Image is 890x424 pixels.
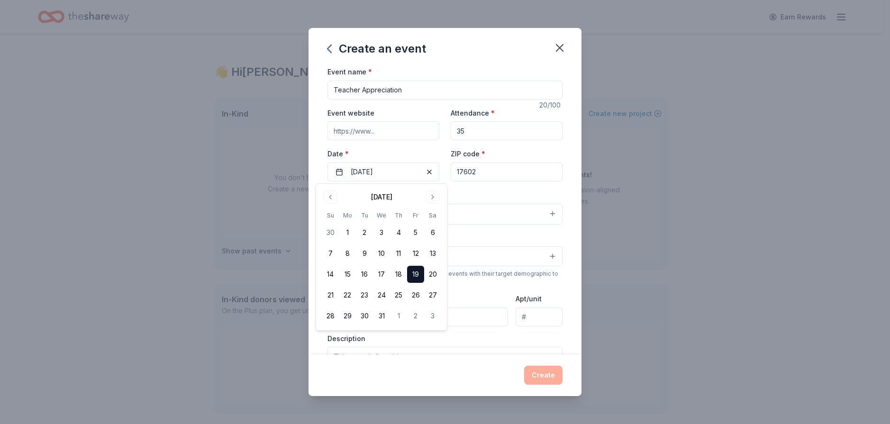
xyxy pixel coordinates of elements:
div: Create an event [327,41,426,56]
button: 14 [322,266,339,283]
button: 15 [339,266,356,283]
button: 2 [356,224,373,241]
button: 28 [322,307,339,325]
button: 5 [407,224,424,241]
button: [DATE] [327,162,439,181]
th: Friday [407,210,424,220]
label: ZIP code [451,149,485,159]
button: 4 [390,224,407,241]
th: Tuesday [356,210,373,220]
div: 20 /100 [539,99,563,111]
button: 10 [373,245,390,262]
button: 16 [356,266,373,283]
div: [DATE] [371,191,392,203]
label: Date [327,149,439,159]
label: Description [327,334,365,343]
button: 18 [390,266,407,283]
button: 2 [407,307,424,325]
button: 22 [339,287,356,304]
button: 1 [339,224,356,241]
button: 26 [407,287,424,304]
label: Apt/unit [516,294,542,304]
button: 20 [424,266,441,283]
button: 9 [356,245,373,262]
th: Wednesday [373,210,390,220]
th: Thursday [390,210,407,220]
button: 1 [390,307,407,325]
input: # [516,307,563,326]
button: 31 [373,307,390,325]
button: 30 [356,307,373,325]
button: 21 [322,287,339,304]
button: 23 [356,287,373,304]
button: 12 [407,245,424,262]
button: 30 [322,224,339,241]
th: Sunday [322,210,339,220]
button: Go to previous month [324,190,337,204]
input: 12345 (U.S. only) [451,162,563,181]
button: 8 [339,245,356,262]
button: 3 [373,224,390,241]
th: Saturday [424,210,441,220]
label: Attendance [451,108,495,118]
input: 20 [451,121,563,140]
th: Monday [339,210,356,220]
button: 27 [424,287,441,304]
input: Spring Fundraiser [327,81,563,99]
label: Event website [327,108,374,118]
button: 11 [390,245,407,262]
button: 29 [339,307,356,325]
button: 13 [424,245,441,262]
button: 3 [424,307,441,325]
label: Event name [327,67,372,77]
input: https://www... [327,121,439,140]
button: 6 [424,224,441,241]
button: 19 [407,266,424,283]
button: 17 [373,266,390,283]
button: 24 [373,287,390,304]
button: 25 [390,287,407,304]
button: 7 [322,245,339,262]
button: Go to next month [426,190,439,204]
